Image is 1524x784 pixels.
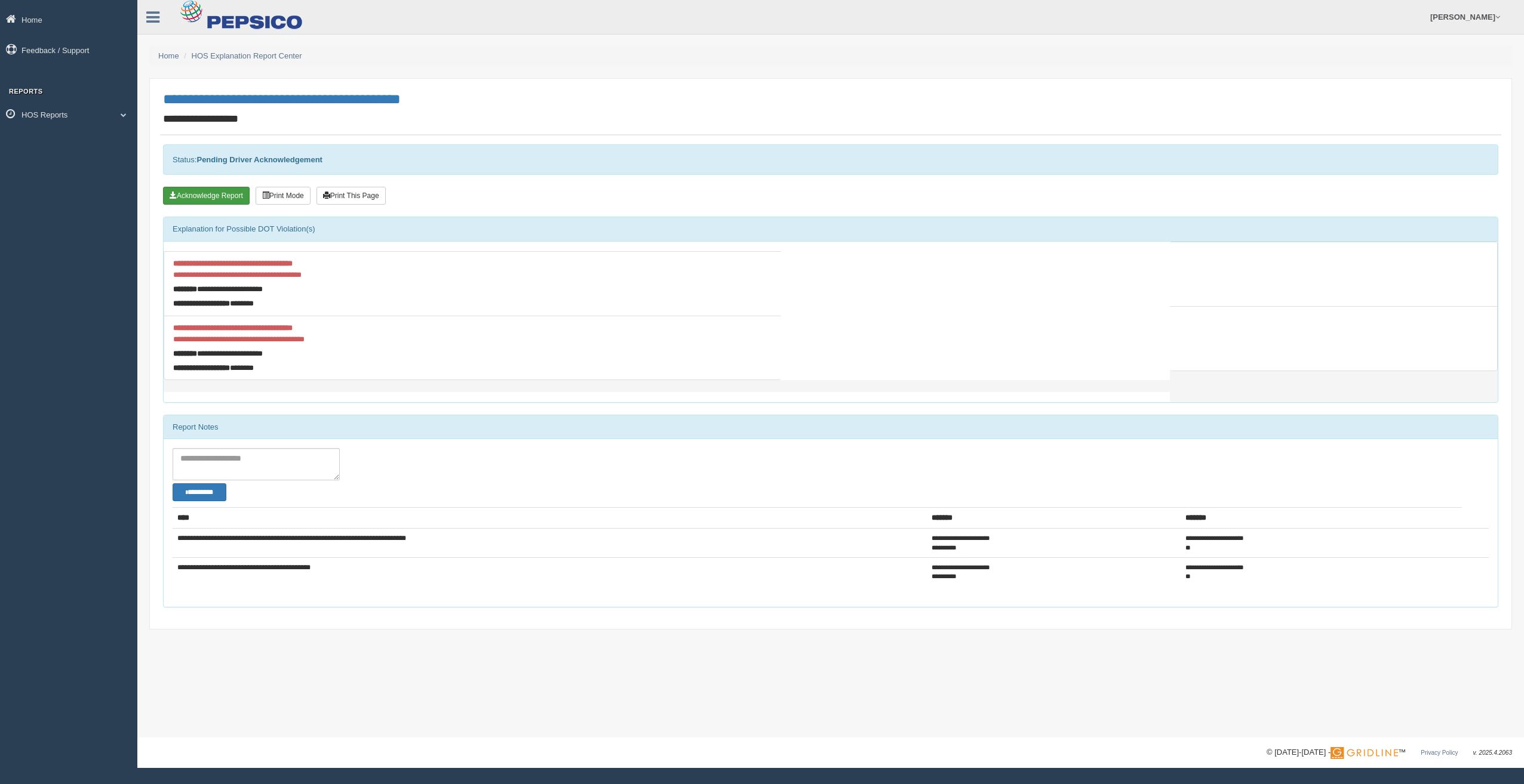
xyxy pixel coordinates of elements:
button: Change Filter Options [173,483,226,501]
a: HOS Explanation Report Center [192,51,302,60]
strong: Pending Driver Acknowledgement [196,155,322,164]
div: Report Notes [164,415,1498,439]
a: Privacy Policy [1421,749,1458,756]
a: Home [158,51,179,60]
img: Gridline [1331,747,1398,759]
div: Explanation for Possible DOT Violation(s) [164,217,1498,241]
div: Status: [163,144,1498,175]
button: Print This Page [317,187,386,205]
button: Print Mode [256,187,311,205]
span: v. 2025.4.2063 [1473,749,1512,756]
button: Acknowledge Receipt [163,187,250,205]
div: © [DATE]-[DATE] - ™ [1267,746,1512,759]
